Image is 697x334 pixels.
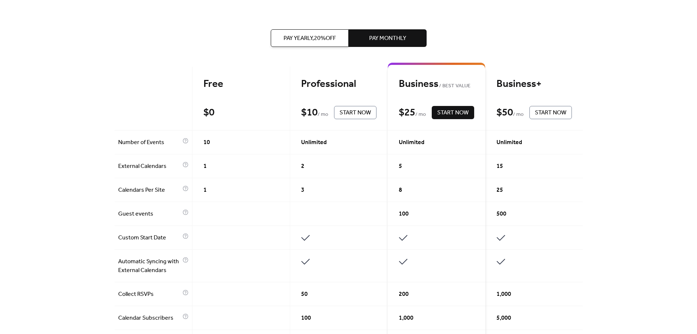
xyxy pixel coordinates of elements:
[438,82,471,91] span: BEST VALUE
[399,138,424,147] span: Unlimited
[415,110,426,119] span: / mo
[334,106,376,119] button: Start Now
[301,78,376,91] div: Professional
[496,290,511,299] span: 1,000
[529,106,572,119] button: Start Now
[118,234,181,242] span: Custom Start Date
[399,210,409,219] span: 100
[118,257,181,275] span: Automatic Syncing with External Calendars
[118,314,181,323] span: Calendar Subscribers
[118,162,181,171] span: External Calendars
[301,106,318,119] div: $ 10
[118,210,181,219] span: Guest events
[118,290,181,299] span: Collect RSVPs
[203,162,207,171] span: 1
[349,29,427,47] button: Pay Monthly
[340,109,371,117] span: Start Now
[496,186,503,195] span: 25
[437,109,469,117] span: Start Now
[203,138,210,147] span: 10
[496,162,503,171] span: 15
[496,138,522,147] span: Unlimited
[399,78,474,91] div: Business
[318,110,328,119] span: / mo
[399,186,402,195] span: 8
[203,106,214,119] div: $ 0
[203,78,279,91] div: Free
[399,290,409,299] span: 200
[301,138,327,147] span: Unlimited
[369,34,406,43] span: Pay Monthly
[301,314,311,323] span: 100
[496,106,513,119] div: $ 50
[496,210,506,219] span: 500
[284,34,336,43] span: Pay Yearly, 20% off
[203,186,207,195] span: 1
[301,162,304,171] span: 2
[118,138,181,147] span: Number of Events
[513,110,524,119] span: / mo
[118,186,181,195] span: Calendars Per Site
[301,186,304,195] span: 3
[432,106,474,119] button: Start Now
[496,78,572,91] div: Business+
[535,109,566,117] span: Start Now
[399,314,413,323] span: 1,000
[496,314,511,323] span: 5,000
[301,290,308,299] span: 50
[399,106,415,119] div: $ 25
[399,162,402,171] span: 5
[271,29,349,47] button: Pay Yearly,20%off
